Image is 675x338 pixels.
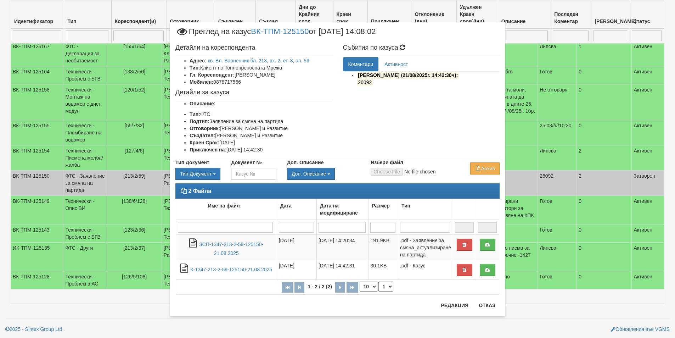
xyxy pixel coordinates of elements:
td: [DATE] [277,235,316,260]
li: Изпратено до кореспондента [357,72,500,86]
label: Доп. Описание [287,159,324,166]
td: 30.1KB [369,260,398,280]
b: Дата [280,203,292,209]
b: Мобилен: [190,79,213,85]
td: Дата: No sort applied, activate to apply an ascending sort [277,199,316,220]
button: Предишна страница [294,282,304,293]
td: Име на файл: No sort applied, activate to apply an ascending sort [176,199,277,220]
a: Активност [379,57,413,71]
td: : No sort applied, activate to apply an ascending sort [476,199,499,220]
b: Дата на модифициране [320,203,358,216]
a: ЗСП-1347-213-2-59-125150-21.08.2025 [199,242,263,256]
select: Брой редове на страница [360,282,377,292]
button: Архив [470,162,500,174]
a: Коментари [343,57,379,71]
label: Тип Документ [175,159,209,166]
button: Първа страница [282,282,293,293]
button: Тип Документ [175,168,220,180]
button: Редакция [437,300,473,311]
li: [PERSON_NAME] и Развитие [190,132,332,139]
button: Следваща страница [335,282,345,293]
strong: 2 Файла [188,188,211,194]
b: Тип: [190,111,200,117]
span: Доп. Описание [292,171,326,177]
b: Размер [372,203,389,209]
li: [DATE] 14:42:30 [190,146,332,153]
td: [DATE] [277,260,316,280]
b: Име на файл [208,203,240,209]
button: Доп. Описание [287,168,335,180]
b: Краен Срок: [190,140,219,145]
label: Избери файл [371,159,403,166]
a: К-1347-213-2-59-125150-21.08.2025 [190,267,272,272]
td: Тип: No sort applied, activate to apply an ascending sort [398,199,453,220]
b: Подтип: [190,118,209,124]
button: Отказ [474,300,500,311]
b: Тип [401,203,410,209]
b: Създател: [190,133,215,138]
h4: Детайли за казуса [175,89,332,96]
span: 1 - 2 / 2 (2) [306,284,333,289]
b: Адрес: [190,58,207,63]
label: Документ № [231,159,261,166]
a: кв. Вл. Варненчик бл. 213, вх. 2, ет. 8, ап. 59 [208,58,309,63]
select: Страница номер [378,282,393,292]
h4: Детайли на кореспондента [175,44,332,51]
div: Двоен клик, за изчистване на избраната стойност. [175,168,220,180]
b: Гл. Кореспондент: [190,72,235,78]
tr: ЗСП-1347-213-2-59-125150-21.08.2025.pdf - Заявление за смяна_актуализиране на партида [176,235,499,260]
b: Тип: [190,65,200,71]
button: Последна страница [347,282,358,293]
td: [DATE] 14:20:34 [317,235,369,260]
tr: К-1347-213-2-59-125150-21.08.2025.pdf - Казус [176,260,499,280]
b: Приключен на: [190,147,226,153]
b: Отговорник: [190,126,220,131]
h4: Събития по казуса [343,44,500,51]
li: 0878717566 [190,78,332,85]
td: .pdf - Казус [398,260,453,280]
td: Размер: No sort applied, activate to apply an ascending sort [369,199,398,220]
div: Двоен клик, за изчистване на избраната стойност. [287,168,360,180]
td: Дата на модифициране: No sort applied, activate to apply an ascending sort [317,199,369,220]
li: [DATE] [190,139,332,146]
td: [DATE] 14:42:31 [317,260,369,280]
li: Заявление за смяна на партида [190,118,332,125]
td: : No sort applied, activate to apply an ascending sort [453,199,476,220]
mark: [PERSON_NAME] (21/08/2025г. 14:42:30ч): [357,71,459,79]
li: ФТС [190,111,332,118]
span: Тип Документ [180,171,212,177]
span: Преглед на казус от [DATE] 14:08:02 [175,28,376,41]
td: .pdf - Заявление за смяна_актуализиране на партида [398,235,453,260]
li: Клиент по Топлопреносната Мрежа [190,64,332,71]
mark: 26092 [357,78,373,86]
li: [PERSON_NAME] и Развитие [190,125,332,132]
td: 191.9KB [369,235,398,260]
a: ВК-ТПМ-125150 [251,27,309,36]
li: [PERSON_NAME] [190,71,332,78]
input: Казус № [231,168,276,180]
b: Описание: [190,101,215,106]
